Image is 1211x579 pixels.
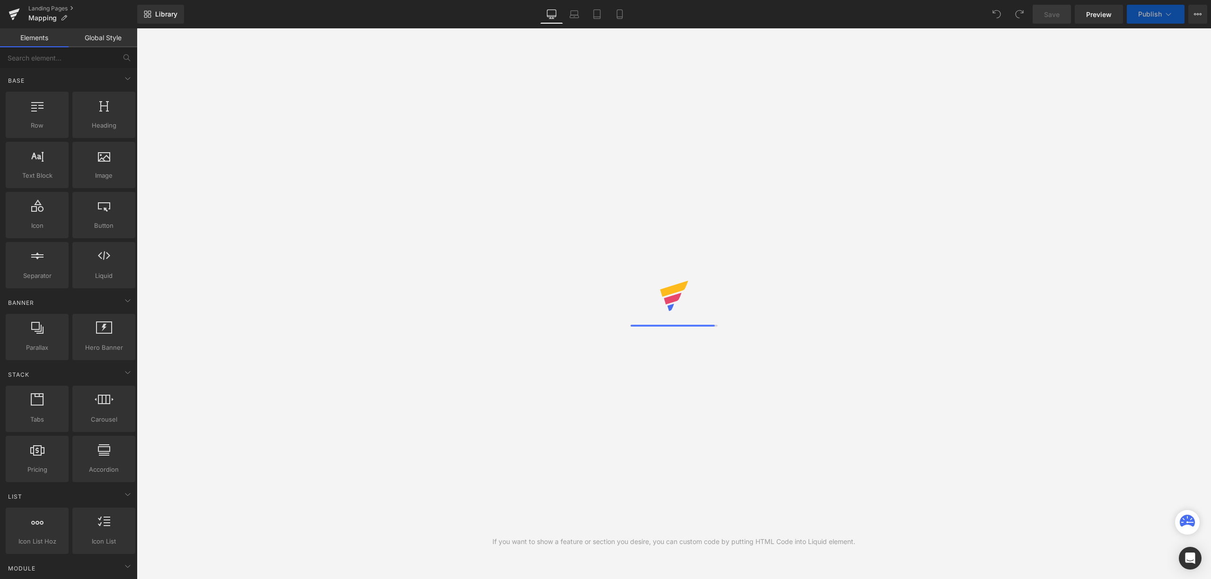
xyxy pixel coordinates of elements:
[1086,9,1112,19] span: Preview
[75,121,132,130] span: Heading
[7,76,26,85] span: Base
[9,343,66,353] span: Parallax
[75,171,132,181] span: Image
[492,536,855,547] div: If you want to show a feature or section you desire, you can custom code by putting HTML Code int...
[540,5,563,24] a: Desktop
[75,536,132,546] span: Icon List
[9,415,66,424] span: Tabs
[1179,547,1202,570] div: Open Intercom Messenger
[28,14,57,22] span: Mapping
[9,271,66,281] span: Separator
[7,370,30,379] span: Stack
[1044,9,1060,19] span: Save
[1010,5,1029,24] button: Redo
[28,5,137,12] a: Landing Pages
[586,5,608,24] a: Tablet
[563,5,586,24] a: Laptop
[9,221,66,231] span: Icon
[75,465,132,475] span: Accordion
[155,10,177,18] span: Library
[1188,5,1207,24] button: More
[1127,5,1185,24] button: Publish
[9,171,66,181] span: Text Block
[987,5,1006,24] button: Undo
[75,221,132,231] span: Button
[75,271,132,281] span: Liquid
[137,5,184,24] a: New Library
[9,536,66,546] span: Icon List Hoz
[9,121,66,130] span: Row
[7,564,36,573] span: Module
[1138,10,1162,18] span: Publish
[75,343,132,353] span: Hero Banner
[7,492,23,501] span: List
[1075,5,1123,24] a: Preview
[7,298,35,307] span: Banner
[608,5,631,24] a: Mobile
[9,465,66,475] span: Pricing
[69,28,137,47] a: Global Style
[75,415,132,424] span: Carousel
